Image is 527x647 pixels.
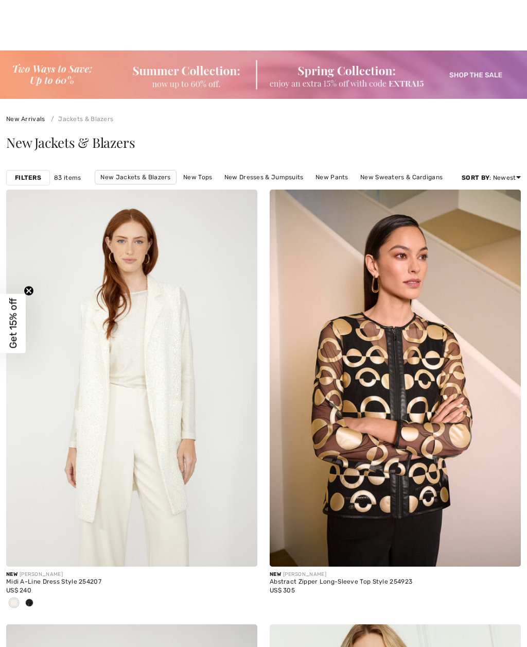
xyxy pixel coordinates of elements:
a: New Tops [178,171,217,184]
strong: Filters [15,173,41,182]
span: US$ 240 [6,587,31,594]
div: Midi A-Line Dress Style 254207 [6,578,257,586]
img: Midi A-Line Dress Style 254207. Winter White [6,190,257,567]
a: New Sweaters & Cardigans [355,171,448,184]
div: [PERSON_NAME] [270,571,521,578]
span: New [270,571,281,577]
span: 83 items [54,173,81,182]
span: Get 15% off [7,298,19,349]
a: New Outerwear [265,184,323,198]
a: New Dresses & Jumpsuits [219,171,309,184]
span: US$ 305 [270,587,295,594]
div: Black [22,595,37,612]
div: Abstract Zipper Long-Sleeve Top Style 254923 [270,578,521,586]
a: Jackets & Blazers [47,115,113,123]
button: Close teaser [24,286,34,296]
a: New Jackets & Blazers [95,170,176,184]
span: New [6,571,17,577]
strong: Sort By [462,174,489,181]
a: New Pants [310,171,354,184]
a: New Arrivals [6,115,45,123]
div: Winter White [6,595,22,612]
img: Abstract Zipper Long-Sleeve Top Style 254923. Gold/Black [270,190,521,567]
div: : Newest [462,173,521,182]
a: New Skirts [220,184,263,198]
div: [PERSON_NAME] [6,571,257,578]
span: New Jackets & Blazers [6,133,135,151]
